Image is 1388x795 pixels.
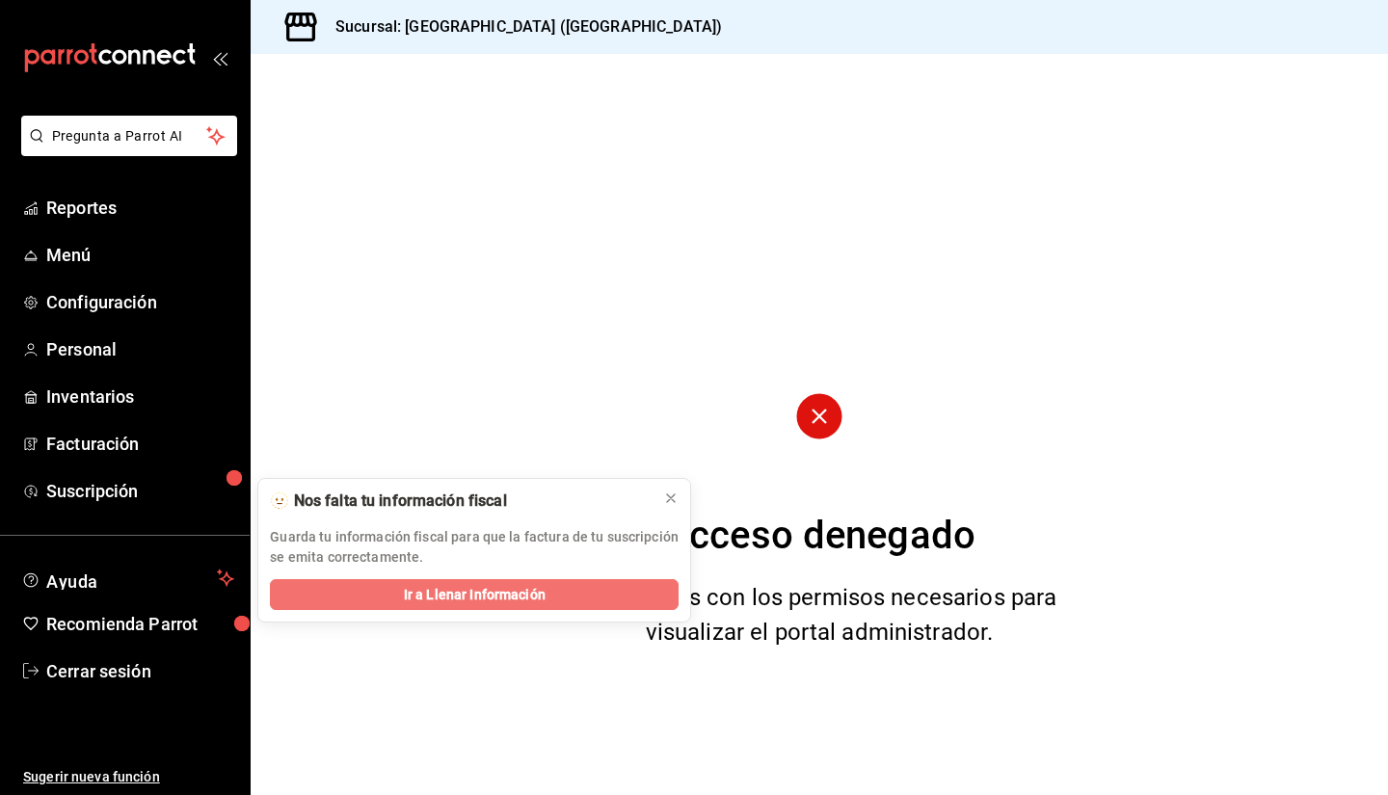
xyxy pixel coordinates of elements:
[46,384,234,410] span: Inventarios
[46,567,209,590] span: Ayuda
[13,140,237,160] a: Pregunta a Parrot AI
[270,579,679,610] button: Ir a Llenar Información
[270,490,648,512] div: 🫥 Nos falta tu información fiscal
[404,585,546,605] span: Ir a Llenar Información
[21,116,237,156] button: Pregunta a Parrot AI
[558,580,1081,649] div: No cuentas con los permisos necesarios para visualizar el portal administrador.
[212,50,227,66] button: open_drawer_menu
[52,126,207,146] span: Pregunta a Parrot AI
[46,478,234,504] span: Suscripción
[23,767,234,787] span: Sugerir nueva función
[46,336,234,362] span: Personal
[320,15,722,39] h3: Sucursal: [GEOGRAPHIC_DATA] ([GEOGRAPHIC_DATA])
[46,289,234,315] span: Configuración
[46,242,234,268] span: Menú
[46,658,234,684] span: Cerrar sesión
[270,527,679,568] p: Guarda tu información fiscal para que la factura de tu suscripción se emita correctamente.
[46,611,234,637] span: Recomienda Parrot
[663,507,975,565] div: Acceso denegado
[46,431,234,457] span: Facturación
[46,195,234,221] span: Reportes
